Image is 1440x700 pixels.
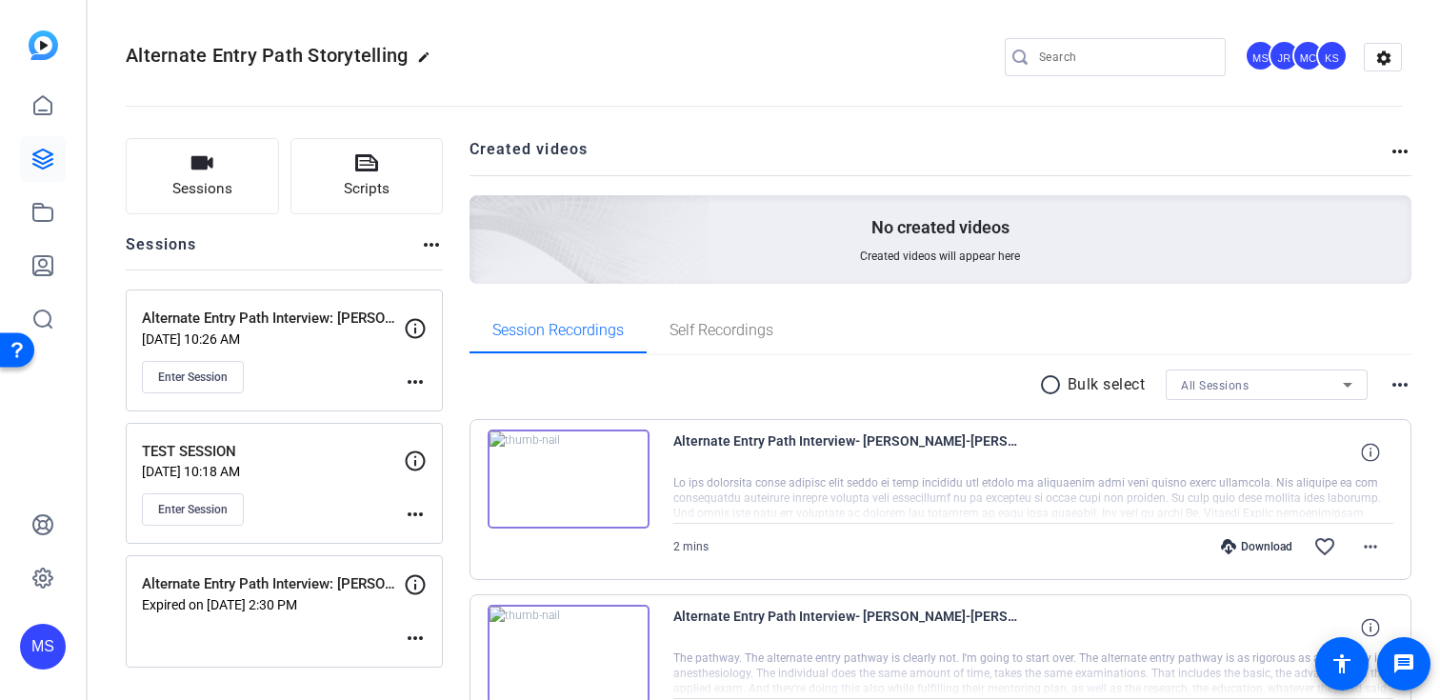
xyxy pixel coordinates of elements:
mat-icon: message [1392,652,1415,675]
h2: Created videos [470,138,1390,175]
p: [DATE] 10:26 AM [142,331,404,347]
img: Creted videos background [256,7,710,420]
mat-icon: more_horiz [1389,140,1411,163]
mat-icon: edit [417,50,440,73]
span: Alternate Entry Path Interview- [PERSON_NAME]-[PERSON_NAME]- MD-2025-06-10-13-12-30-014-0 [673,430,1026,475]
span: Created videos will appear here [860,249,1020,264]
img: blue-gradient.svg [29,30,58,60]
span: 2 mins [673,540,709,553]
span: Alternate Entry Path Storytelling [126,44,408,67]
span: Alternate Entry Path Interview- [PERSON_NAME]-[PERSON_NAME]- MD-2025-06-10-13-11-30-615-0 [673,605,1026,650]
ngx-avatar: Kara Sabatino [1316,40,1350,73]
div: MS [1245,40,1276,71]
ngx-avatar: Mike Charbonneau [1292,40,1326,73]
p: No created videos [871,216,1010,239]
img: thumb-nail [488,430,650,529]
span: Session Recordings [492,323,624,338]
p: TEST SESSION [142,441,404,463]
mat-icon: more_horiz [404,627,427,650]
p: Expired on [DATE] 2:30 PM [142,597,404,612]
mat-icon: more_horiz [404,370,427,393]
ngx-avatar: Madison Spadafino [1245,40,1278,73]
ngx-avatar: Jenna Renaud [1269,40,1302,73]
mat-icon: accessibility [1330,652,1353,675]
mat-icon: more_horiz [404,503,427,526]
mat-icon: more_horiz [1389,373,1411,396]
mat-icon: radio_button_unchecked [1039,373,1068,396]
mat-icon: favorite_border [1313,535,1336,558]
button: Enter Session [142,493,244,526]
span: Self Recordings [670,323,773,338]
mat-icon: more_horiz [420,233,443,256]
p: Alternate Entry Path Interview: [PERSON_NAME] [PERSON_NAME] [142,308,404,330]
mat-icon: more_horiz [1359,535,1382,558]
div: MS [20,624,66,670]
div: Download [1211,539,1302,554]
span: Sessions [172,178,232,200]
div: JR [1269,40,1300,71]
input: Search [1039,46,1210,69]
p: Alternate Entry Path Interview: [PERSON_NAME] [142,573,404,595]
div: KS [1316,40,1348,71]
mat-icon: settings [1365,44,1403,72]
button: Scripts [290,138,444,214]
div: MC [1292,40,1324,71]
p: Bulk select [1068,373,1146,396]
button: Sessions [126,138,279,214]
span: Enter Session [158,502,228,517]
span: Enter Session [158,370,228,385]
span: Scripts [344,178,390,200]
span: All Sessions [1181,379,1249,392]
p: [DATE] 10:18 AM [142,464,404,479]
button: Enter Session [142,361,244,393]
h2: Sessions [126,233,197,270]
